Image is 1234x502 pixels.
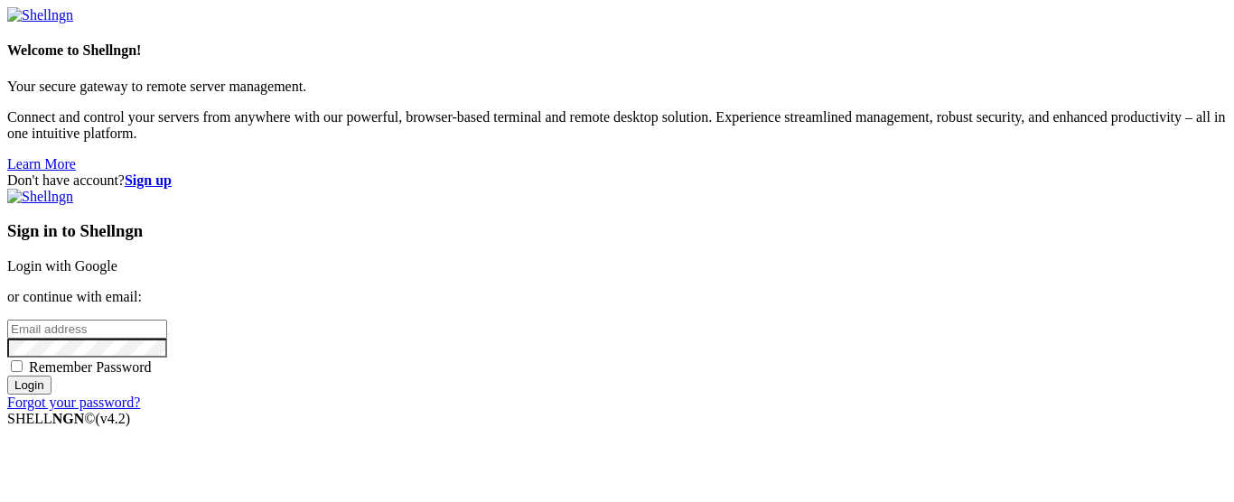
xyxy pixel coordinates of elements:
[96,411,131,426] span: 4.2.0
[7,258,117,274] a: Login with Google
[7,376,51,395] input: Login
[7,156,76,172] a: Learn More
[125,172,172,188] a: Sign up
[7,79,1227,95] p: Your secure gateway to remote server management.
[7,320,167,339] input: Email address
[7,7,73,23] img: Shellngn
[7,42,1227,59] h4: Welcome to Shellngn!
[7,172,1227,189] div: Don't have account?
[52,411,85,426] b: NGN
[11,360,23,372] input: Remember Password
[7,395,140,410] a: Forgot your password?
[7,411,130,426] span: SHELL ©
[7,109,1227,142] p: Connect and control your servers from anywhere with our powerful, browser-based terminal and remo...
[29,359,152,375] span: Remember Password
[7,289,1227,305] p: or continue with email:
[7,221,1227,241] h3: Sign in to Shellngn
[7,189,73,205] img: Shellngn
